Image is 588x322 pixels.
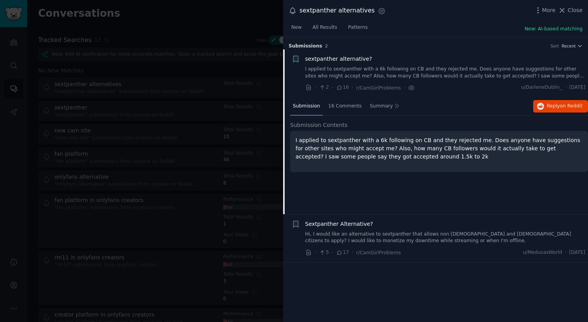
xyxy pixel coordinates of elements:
[291,24,302,31] span: New
[305,66,586,79] a: I applied to sextpanther with a 6k following on CB and they rejected me. Does anyone have suggest...
[558,6,583,14] button: Close
[313,24,337,31] span: All Results
[569,249,585,256] span: [DATE]
[521,84,562,91] span: u/DarleneDublin_
[336,84,349,91] span: 16
[352,84,353,92] span: ·
[305,55,372,63] a: sextpanther alternative?
[296,136,583,161] p: I applied to sextpanther with a 6k following on CB and they rejected me. Does anyone have suggest...
[356,85,401,91] span: r/CamGirlProblems
[547,103,583,110] span: Reply
[293,103,320,110] span: Submission
[533,100,588,113] button: Replyon Reddit
[534,6,556,14] button: More
[289,21,304,37] a: New
[305,231,586,245] a: Hi, I would like an alternative to sextpanther that allows non [DEMOGRAPHIC_DATA] and [DEMOGRAPHI...
[560,103,583,109] span: on Reddit
[370,103,393,110] span: Summary
[525,26,583,33] button: New: AI-based matching
[569,84,585,91] span: [DATE]
[404,84,405,92] span: ·
[356,250,401,255] span: r/CamGirlProblems
[542,6,556,14] span: More
[328,103,362,110] span: 16 Comments
[562,43,576,49] span: Recent
[332,84,333,92] span: ·
[551,43,559,49] div: Sort
[315,248,316,257] span: ·
[345,21,370,37] a: Patterns
[315,84,316,92] span: ·
[352,248,353,257] span: ·
[565,84,567,91] span: ·
[325,44,328,48] span: 2
[319,249,329,256] span: 5
[299,6,375,16] div: sextpanther alternatives
[336,249,349,256] span: 17
[332,248,333,257] span: ·
[305,220,373,228] a: Sextpanther Alternative?
[523,249,562,256] span: u/MedusasWorld
[348,24,367,31] span: Patterns
[565,249,567,256] span: ·
[562,43,583,49] button: Recent
[310,21,340,37] a: All Results
[290,121,348,129] span: Submission Contents
[319,84,329,91] span: 2
[289,43,322,50] span: Submission s
[568,6,583,14] span: Close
